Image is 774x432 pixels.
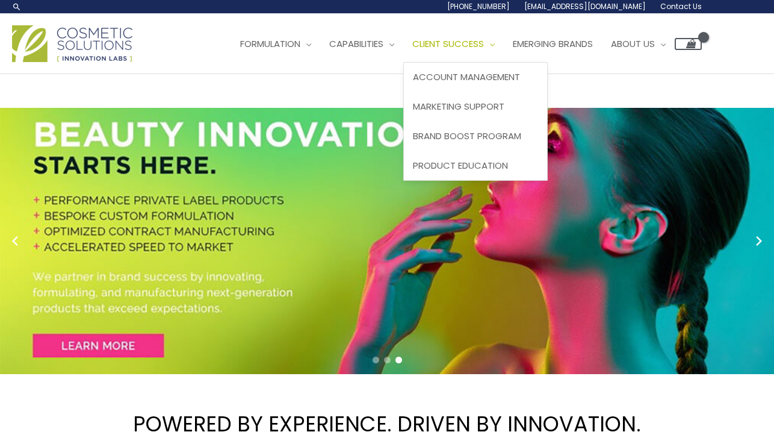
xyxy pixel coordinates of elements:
[403,26,504,62] a: Client Success
[6,232,24,250] button: Previous slide
[413,100,504,113] span: Marketing Support
[12,2,22,11] a: Search icon link
[240,37,300,50] span: Formulation
[447,1,510,11] span: [PHONE_NUMBER]
[504,26,602,62] a: Emerging Brands
[231,26,320,62] a: Formulation
[404,121,547,151] a: Brand Boost Program
[513,37,593,50] span: Emerging Brands
[404,63,547,92] a: Account Management
[384,357,391,363] span: Go to slide 2
[524,1,646,11] span: [EMAIL_ADDRESS][DOMAIN_NAME]
[602,26,675,62] a: About Us
[413,159,508,172] span: Product Education
[750,232,768,250] button: Next slide
[404,151,547,180] a: Product Education
[404,92,547,122] a: Marketing Support
[329,37,383,50] span: Capabilities
[12,25,132,62] img: Cosmetic Solutions Logo
[395,357,402,363] span: Go to slide 3
[373,357,379,363] span: Go to slide 1
[675,38,702,50] a: View Shopping Cart, empty
[660,1,702,11] span: Contact Us
[413,130,521,142] span: Brand Boost Program
[413,70,520,83] span: Account Management
[222,26,702,62] nav: Site Navigation
[412,37,484,50] span: Client Success
[320,26,403,62] a: Capabilities
[611,37,655,50] span: About Us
